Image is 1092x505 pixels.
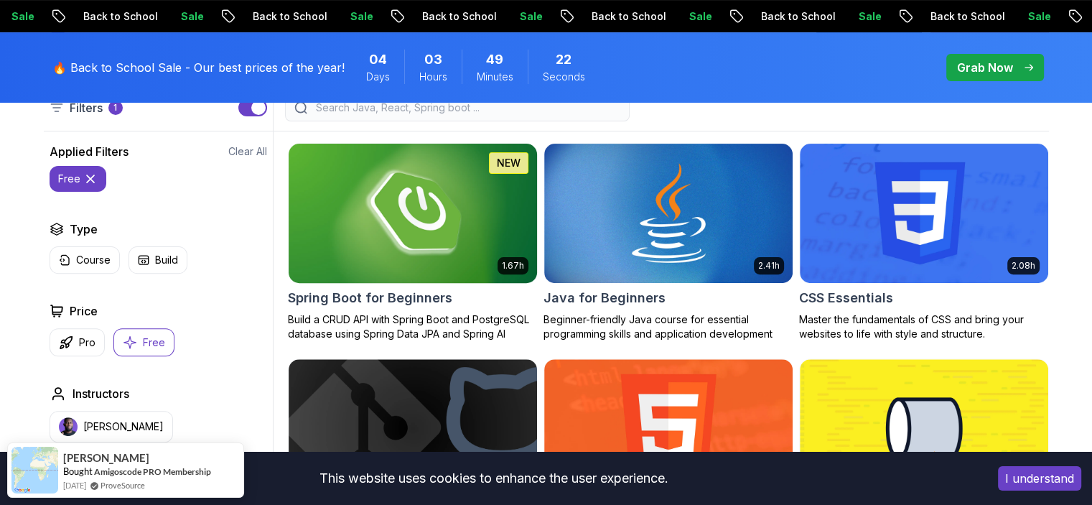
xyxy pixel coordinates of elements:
img: provesource social proof notification image [11,447,58,494]
p: Course [76,253,111,267]
button: Clear All [228,144,267,159]
p: Back to School [239,9,337,24]
span: 3 Hours [424,50,442,70]
p: Pro [79,335,95,350]
span: 4 Days [369,50,387,70]
p: Back to School [917,9,1014,24]
a: Java for Beginners card2.41hJava for BeginnersBeginner-friendly Java course for essential program... [543,143,793,341]
p: Back to School [409,9,506,24]
button: Accept cookies [998,466,1081,491]
span: 49 Minutes [486,50,503,70]
span: Days [366,70,390,84]
img: Java Streams Essentials card [800,359,1048,499]
img: Java for Beginners card [544,144,793,283]
p: Build [155,253,178,267]
h2: Type [70,221,98,238]
span: [PERSON_NAME] [63,452,149,464]
h2: Spring Boot for Beginners [288,288,452,308]
button: Course [50,246,120,274]
p: Back to School [70,9,167,24]
img: Spring Boot for Beginners card [282,140,543,286]
a: CSS Essentials card2.08hCSS EssentialsMaster the fundamentals of CSS and bring your websites to l... [799,143,1049,341]
p: Sale [337,9,383,24]
h2: Java for Beginners [543,288,666,308]
p: Sale [167,9,213,24]
p: Sale [845,9,891,24]
h2: Price [70,302,98,320]
img: instructor img [59,417,78,436]
span: Hours [419,70,447,84]
span: 22 Seconds [556,50,571,70]
p: Back to School [578,9,676,24]
img: CSS Essentials card [800,144,1048,283]
h2: CSS Essentials [799,288,893,308]
a: Amigoscode PRO Membership [94,466,211,477]
button: free [50,166,106,192]
p: Build a CRUD API with Spring Boot and PostgreSQL database using Spring Data JPA and Spring AI [288,312,538,341]
p: Grab Now [957,59,1013,76]
span: Bought [63,465,93,477]
a: ProveSource [101,479,145,491]
img: Git & GitHub Fundamentals card [289,359,537,499]
p: 2.41h [758,260,780,272]
input: Search Java, React, Spring boot ... [313,101,620,115]
h2: Applied Filters [50,143,129,160]
button: Free [113,328,174,356]
button: Build [129,246,187,274]
p: 1 [113,102,117,113]
p: free [58,172,80,186]
button: Pro [50,328,105,356]
p: Filters [70,99,103,116]
img: HTML Essentials card [544,359,793,499]
p: NEW [497,156,521,170]
a: Spring Boot for Beginners card1.67hNEWSpring Boot for BeginnersBuild a CRUD API with Spring Boot ... [288,143,538,341]
p: Sale [1014,9,1060,24]
p: Sale [676,9,722,24]
button: instructor img[PERSON_NAME] [50,411,173,443]
p: Sale [506,9,552,24]
p: Beginner-friendly Java course for essential programming skills and application development [543,312,793,341]
p: 2.08h [1012,260,1035,272]
span: Minutes [477,70,513,84]
div: This website uses cookies to enhance the user experience. [11,463,976,494]
p: [PERSON_NAME] [83,420,164,434]
p: Free [143,335,165,350]
p: Master the fundamentals of CSS and bring your websites to life with style and structure. [799,312,1049,341]
span: [DATE] [63,479,86,491]
p: Back to School [747,9,845,24]
h2: Instructors [73,385,129,402]
p: 🔥 Back to School Sale - Our best prices of the year! [52,59,345,76]
span: Seconds [543,70,585,84]
p: 1.67h [502,260,524,272]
